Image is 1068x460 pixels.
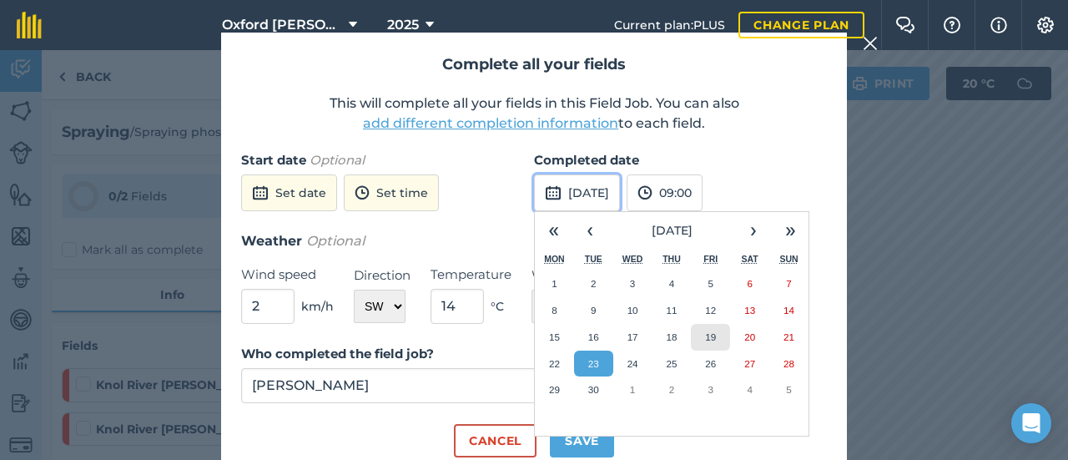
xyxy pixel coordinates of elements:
[769,297,809,324] button: September 14, 2025
[1035,17,1055,33] img: A cog icon
[549,384,560,395] abbr: September 29, 2025
[730,297,769,324] button: September 13, 2025
[355,183,370,203] img: svg+xml;base64,PD94bWwgdmVyc2lvbj0iMS4wIiBlbmNvZGluZz0idXRmLTgiPz4KPCEtLSBHZW5lcmF0b3I6IEFkb2JlIE...
[652,297,692,324] button: September 11, 2025
[627,305,638,316] abbr: September 10, 2025
[783,331,794,342] abbr: September 21, 2025
[769,377,809,403] button: October 5, 2025
[769,270,809,297] button: September 7, 2025
[387,15,419,35] span: 2025
[666,305,677,316] abbr: September 11, 2025
[742,254,758,264] abbr: Saturday
[730,377,769,403] button: October 4, 2025
[588,331,599,342] abbr: September 16, 2025
[703,254,718,264] abbr: Friday
[535,324,574,351] button: September 15, 2025
[574,377,613,403] button: September 30, 2025
[585,254,602,264] abbr: Tuesday
[241,53,827,77] h2: Complete all your fields
[241,174,337,211] button: Set date
[769,351,809,377] button: September 28, 2025
[786,384,791,395] abbr: October 5, 2025
[652,270,692,297] button: September 4, 2025
[608,212,735,249] button: [DATE]
[613,351,652,377] button: September 24, 2025
[708,384,713,395] abbr: October 3, 2025
[630,384,635,395] abbr: October 1, 2025
[613,324,652,351] button: September 17, 2025
[669,278,674,289] abbr: September 4, 2025
[744,331,755,342] abbr: September 20, 2025
[252,183,269,203] img: svg+xml;base64,PD94bWwgdmVyc2lvbj0iMS4wIiBlbmNvZGluZz0idXRmLTgiPz4KPCEtLSBHZW5lcmF0b3I6IEFkb2JlIE...
[769,324,809,351] button: September 21, 2025
[363,114,618,134] button: add different completion information
[730,270,769,297] button: September 6, 2025
[691,270,730,297] button: September 5, 2025
[241,346,434,361] strong: Who completed the field job?
[652,223,693,238] span: [DATE]
[942,17,962,33] img: A question mark icon
[301,297,334,316] span: km/h
[744,358,755,369] abbr: September 27, 2025
[783,358,794,369] abbr: September 28, 2025
[990,15,1007,35] img: svg+xml;base64,PHN2ZyB4bWxucz0iaHR0cDovL3d3dy53My5vcmcvMjAwMC9zdmciIHdpZHRoPSIxNyIgaGVpZ2h0PSIxNy...
[17,12,42,38] img: fieldmargin Logo
[613,270,652,297] button: September 3, 2025
[549,358,560,369] abbr: September 22, 2025
[535,270,574,297] button: September 1, 2025
[588,384,599,395] abbr: September 30, 2025
[531,265,614,286] label: Weather
[705,305,716,316] abbr: September 12, 2025
[344,174,439,211] button: Set time
[544,254,565,264] abbr: Monday
[574,324,613,351] button: September 16, 2025
[730,324,769,351] button: September 20, 2025
[627,331,638,342] abbr: September 17, 2025
[627,358,638,369] abbr: September 24, 2025
[730,351,769,377] button: September 27, 2025
[637,183,652,203] img: svg+xml;base64,PD94bWwgdmVyc2lvbj0iMS4wIiBlbmNvZGluZz0idXRmLTgiPz4KPCEtLSBHZW5lcmF0b3I6IEFkb2JlIE...
[705,358,716,369] abbr: September 26, 2025
[534,174,620,211] button: [DATE]
[708,278,713,289] abbr: September 5, 2025
[241,94,827,134] p: This will complete all your fields in this Field Job. You can also to each field.
[588,358,599,369] abbr: September 23, 2025
[310,152,365,168] em: Optional
[691,297,730,324] button: September 12, 2025
[574,351,613,377] button: September 23, 2025
[549,331,560,342] abbr: September 15, 2025
[669,384,674,395] abbr: October 2, 2025
[354,265,411,286] label: Direction
[630,278,635,289] abbr: September 3, 2025
[222,15,342,35] span: Oxford [PERSON_NAME] Farm
[241,152,306,168] strong: Start date
[622,254,643,264] abbr: Wednesday
[535,297,574,324] button: September 8, 2025
[535,212,572,249] button: «
[747,384,752,395] abbr: October 4, 2025
[545,183,562,203] img: svg+xml;base64,PD94bWwgdmVyc2lvbj0iMS4wIiBlbmNvZGluZz0idXRmLTgiPz4KPCEtLSBHZW5lcmF0b3I6IEFkb2JlIE...
[738,12,864,38] a: Change plan
[241,265,334,285] label: Wind speed
[1011,403,1051,443] div: Open Intercom Messenger
[574,270,613,297] button: September 2, 2025
[591,278,596,289] abbr: September 2, 2025
[691,324,730,351] button: September 19, 2025
[572,212,608,249] button: ‹
[454,424,537,457] button: Cancel
[574,297,613,324] button: September 9, 2025
[431,265,511,285] label: Temperature
[591,305,596,316] abbr: September 9, 2025
[627,174,703,211] button: 09:00
[535,377,574,403] button: September 29, 2025
[779,254,798,264] abbr: Sunday
[552,305,557,316] abbr: September 8, 2025
[652,377,692,403] button: October 2, 2025
[705,331,716,342] abbr: September 19, 2025
[306,233,365,249] em: Optional
[744,305,755,316] abbr: September 13, 2025
[613,377,652,403] button: October 1, 2025
[691,377,730,403] button: October 3, 2025
[241,230,827,252] h3: Weather
[652,351,692,377] button: September 25, 2025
